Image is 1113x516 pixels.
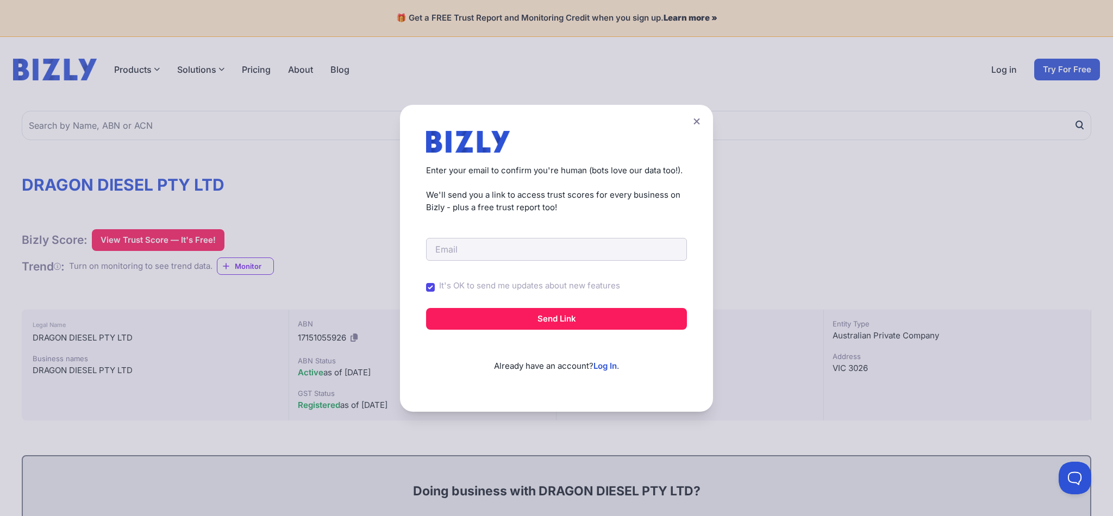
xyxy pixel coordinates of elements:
label: It's OK to send me updates about new features [439,280,620,292]
button: Send Link [426,308,687,330]
p: We'll send you a link to access trust scores for every business on Bizly - plus a free trust repo... [426,189,687,213]
img: bizly_logo.svg [426,131,510,153]
input: Email [426,238,687,261]
p: Already have an account? . [426,343,687,373]
a: Log In [593,361,617,371]
iframe: Toggle Customer Support [1059,462,1091,494]
p: Enter your email to confirm you're human (bots love our data too!). [426,165,687,177]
